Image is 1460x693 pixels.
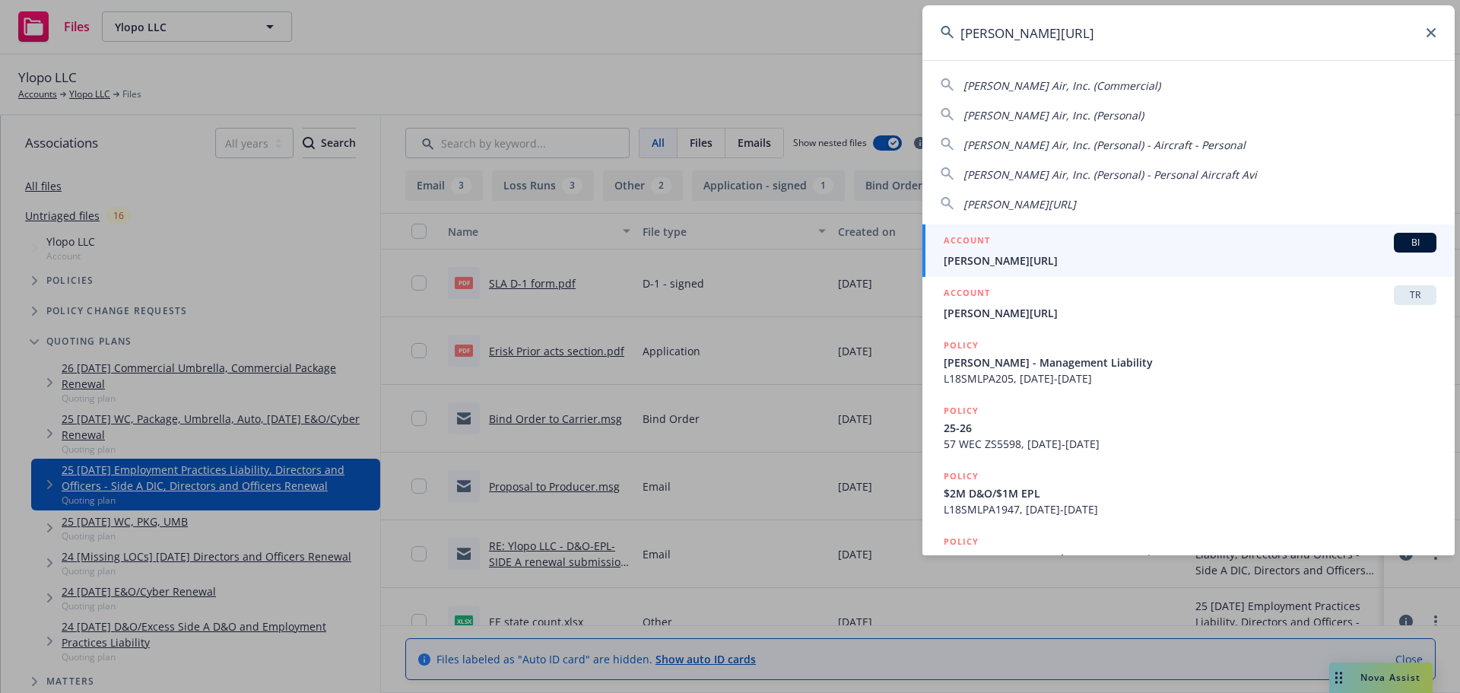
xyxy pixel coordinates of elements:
span: 57 WEC ZS5598, [DATE]-[DATE] [944,436,1436,452]
span: BI [1400,236,1430,250]
span: [PERSON_NAME] - Workers' Compensation [944,551,1436,567]
span: [PERSON_NAME][URL] [963,197,1076,211]
a: ACCOUNTBI[PERSON_NAME][URL] [922,224,1455,277]
span: [PERSON_NAME] Air, Inc. (Personal) [963,108,1144,122]
h5: POLICY [944,534,979,549]
h5: POLICY [944,338,979,353]
span: L18SMLPA205, [DATE]-[DATE] [944,370,1436,386]
input: Search... [922,5,1455,60]
span: L18SMLPA1947, [DATE]-[DATE] [944,501,1436,517]
span: [PERSON_NAME] Air, Inc. (Commercial) [963,78,1160,93]
a: POLICY[PERSON_NAME] - Workers' Compensation [922,526,1455,591]
a: POLICY[PERSON_NAME] - Management LiabilityL18SMLPA205, [DATE]-[DATE] [922,329,1455,395]
h5: ACCOUNT [944,233,990,251]
span: 25-26 [944,420,1436,436]
span: [PERSON_NAME] - Management Liability [944,354,1436,370]
span: [PERSON_NAME] Air, Inc. (Personal) - Aircraft - Personal [963,138,1246,152]
span: $2M D&O/$1M EPL [944,485,1436,501]
h5: POLICY [944,469,979,484]
a: POLICY$2M D&O/$1M EPLL18SMLPA1947, [DATE]-[DATE] [922,460,1455,526]
h5: POLICY [944,403,979,418]
span: [PERSON_NAME] Air, Inc. (Personal) - Personal Aircraft Avi [963,167,1257,182]
span: [PERSON_NAME][URL] [944,253,1436,269]
h5: ACCOUNT [944,285,990,304]
span: [PERSON_NAME][URL] [944,305,1436,321]
span: TR [1400,288,1430,302]
a: ACCOUNTTR[PERSON_NAME][URL] [922,277,1455,329]
a: POLICY25-2657 WEC ZS5598, [DATE]-[DATE] [922,395,1455,460]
